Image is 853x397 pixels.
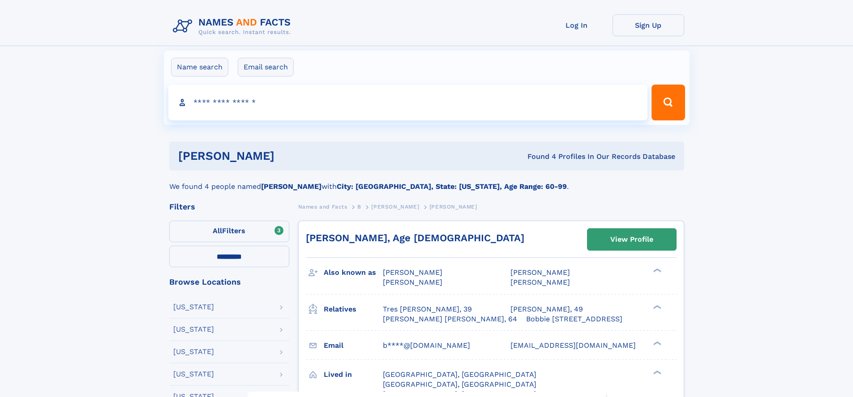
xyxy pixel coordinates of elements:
[383,380,536,388] span: [GEOGRAPHIC_DATA], [GEOGRAPHIC_DATA]
[324,367,383,382] h3: Lived in
[213,226,222,235] span: All
[169,203,289,211] div: Filters
[169,221,289,242] label: Filters
[324,338,383,353] h3: Email
[401,152,675,162] div: Found 4 Profiles In Our Records Database
[587,229,676,250] a: View Profile
[357,204,361,210] span: B
[651,268,662,273] div: ❯
[383,370,536,379] span: [GEOGRAPHIC_DATA], [GEOGRAPHIC_DATA]
[238,58,294,77] label: Email search
[169,171,684,192] div: We found 4 people named with .
[337,182,567,191] b: City: [GEOGRAPHIC_DATA], State: [US_STATE], Age Range: 60-99
[371,201,419,212] a: [PERSON_NAME]
[173,371,214,378] div: [US_STATE]
[652,85,685,120] button: Search Button
[383,314,517,324] a: [PERSON_NAME] [PERSON_NAME], 64
[651,340,662,346] div: ❯
[651,304,662,310] div: ❯
[510,268,570,277] span: [PERSON_NAME]
[357,201,361,212] a: B
[306,232,524,243] a: [PERSON_NAME], Age [DEMOGRAPHIC_DATA]
[383,268,442,277] span: [PERSON_NAME]
[171,58,228,77] label: Name search
[541,14,613,36] a: Log In
[383,278,442,286] span: [PERSON_NAME]
[383,304,472,314] a: Tres [PERSON_NAME], 39
[371,204,419,210] span: [PERSON_NAME]
[510,341,636,350] span: [EMAIL_ADDRESS][DOMAIN_NAME]
[178,150,401,162] h1: [PERSON_NAME]
[526,314,622,324] a: Bobbie [STREET_ADDRESS]
[324,302,383,317] h3: Relatives
[298,201,347,212] a: Names and Facts
[324,265,383,280] h3: Also known as
[610,229,653,250] div: View Profile
[173,303,214,311] div: [US_STATE]
[651,369,662,375] div: ❯
[173,326,214,333] div: [US_STATE]
[613,14,684,36] a: Sign Up
[510,278,570,286] span: [PERSON_NAME]
[173,348,214,355] div: [US_STATE]
[261,182,321,191] b: [PERSON_NAME]
[168,85,648,120] input: search input
[429,204,477,210] span: [PERSON_NAME]
[169,278,289,286] div: Browse Locations
[510,304,583,314] a: [PERSON_NAME], 49
[169,14,298,38] img: Logo Names and Facts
